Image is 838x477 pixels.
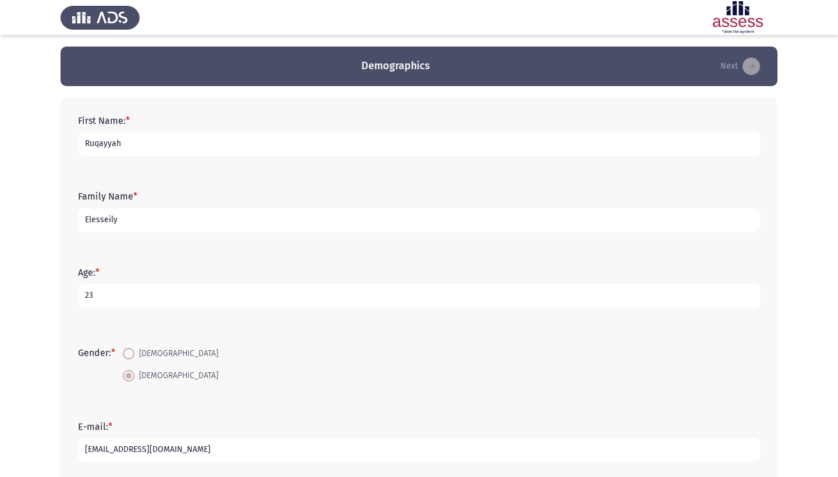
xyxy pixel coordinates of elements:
label: Family Name [78,191,137,202]
input: add answer text [78,208,760,232]
input: add answer text [78,284,760,308]
label: First Name: [78,115,130,126]
button: load next page [717,57,764,76]
img: Assess Talent Management logo [61,1,140,34]
h3: Demographics [361,59,430,73]
input: add answer text [78,132,760,156]
span: [DEMOGRAPHIC_DATA] [134,347,218,361]
span: [DEMOGRAPHIC_DATA] [134,369,218,383]
input: add answer text [78,438,760,462]
label: Gender: [78,347,115,358]
img: Assessment logo of ASSESS Focus 4 Module Assessment (EN/AR) (Advanced - IB) [698,1,777,34]
label: Age: [78,267,100,278]
label: E-mail: [78,421,112,432]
